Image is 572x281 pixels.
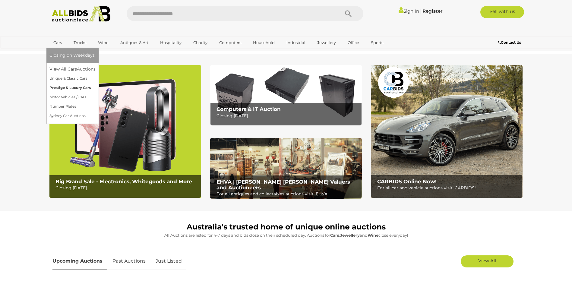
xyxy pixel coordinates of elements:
[94,38,112,48] a: Wine
[377,178,437,185] b: CARBIDS Online Now!
[49,65,201,198] a: Big Brand Sale - Electronics, Whitegoods and More Big Brand Sale - Electronics, Whitegoods and Mo...
[49,38,66,48] a: Cars
[55,184,198,192] p: Closing [DATE]
[216,190,359,198] p: For all antiques and collectables auctions visit: EHVA
[116,38,152,48] a: Antiques & Art
[108,252,150,270] a: Past Auctions
[498,39,523,46] a: Contact Us
[367,38,387,48] a: Sports
[49,6,114,23] img: Allbids.com.au
[189,38,211,48] a: Charity
[52,232,520,239] p: All Auctions are listed for 4-7 days and bids close on their scheduled day. Auctions for , and cl...
[330,233,339,238] strong: Cars
[333,6,363,21] button: Search
[52,223,520,231] h1: Australia's trusted home of unique online auctions
[420,8,422,14] span: |
[210,138,362,199] a: EHVA | Evans Hastings Valuers and Auctioneers EHVA | [PERSON_NAME] [PERSON_NAME] Valuers and Auct...
[461,255,514,267] a: View All
[52,252,107,270] a: Upcoming Auctions
[49,65,201,198] img: Big Brand Sale - Electronics, Whitegoods and More
[422,8,442,14] a: Register
[210,138,362,199] img: EHVA | Evans Hastings Valuers and Auctioneers
[70,38,90,48] a: Trucks
[480,6,524,18] a: Sell with us
[344,38,363,48] a: Office
[210,65,362,126] img: Computers & IT Auction
[156,38,185,48] a: Hospitality
[478,258,496,264] span: View All
[216,106,281,112] b: Computers & IT Auction
[216,112,359,120] p: Closing [DATE]
[216,179,350,191] b: EHVA | [PERSON_NAME] [PERSON_NAME] Valuers and Auctioneers
[371,65,523,198] img: CARBIDS Online Now!
[283,38,309,48] a: Industrial
[371,65,523,198] a: CARBIDS Online Now! CARBIDS Online Now! For all car and vehicle auctions visit: CARBIDS!
[215,38,245,48] a: Computers
[399,8,419,14] a: Sign In
[55,178,192,185] b: Big Brand Sale - Electronics, Whitegoods and More
[151,252,186,270] a: Just Listed
[340,233,360,238] strong: Jewellery
[249,38,279,48] a: Household
[313,38,340,48] a: Jewellery
[498,40,521,45] b: Contact Us
[210,65,362,126] a: Computers & IT Auction Computers & IT Auction Closing [DATE]
[368,233,378,238] strong: Wine
[377,184,519,192] p: For all car and vehicle auctions visit: CARBIDS!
